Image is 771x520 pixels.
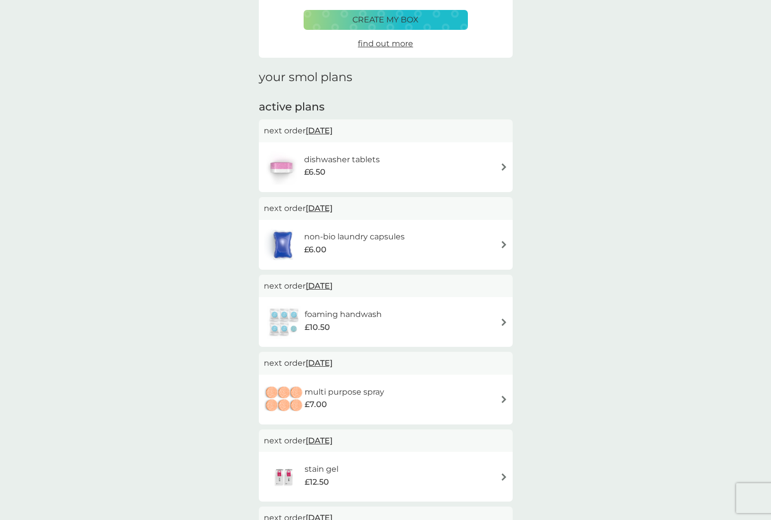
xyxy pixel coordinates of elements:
[306,199,332,218] span: [DATE]
[500,318,508,326] img: arrow right
[305,321,330,334] span: £10.50
[264,124,508,137] p: next order
[259,70,513,85] h1: your smol plans
[305,308,382,321] h6: foaming handwash
[304,166,326,179] span: £6.50
[500,473,508,481] img: arrow right
[264,459,305,494] img: stain gel
[264,357,508,370] p: next order
[304,10,468,30] button: create my box
[305,398,327,411] span: £7.00
[264,202,508,215] p: next order
[500,241,508,248] img: arrow right
[306,353,332,373] span: [DATE]
[305,463,338,476] h6: stain gel
[305,386,384,399] h6: multi purpose spray
[306,121,332,140] span: [DATE]
[306,431,332,450] span: [DATE]
[304,230,405,243] h6: non-bio laundry capsules
[264,227,302,262] img: non-bio laundry capsules
[305,476,329,489] span: £12.50
[264,382,305,417] img: multi purpose spray
[500,163,508,171] img: arrow right
[264,434,508,447] p: next order
[264,305,305,339] img: foaming handwash
[264,280,508,293] p: next order
[304,243,327,256] span: £6.00
[500,396,508,403] img: arrow right
[358,39,413,48] span: find out more
[259,100,513,115] h2: active plans
[358,37,413,50] a: find out more
[306,276,332,296] span: [DATE]
[304,153,380,166] h6: dishwasher tablets
[264,150,299,185] img: dishwasher tablets
[352,13,419,26] p: create my box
